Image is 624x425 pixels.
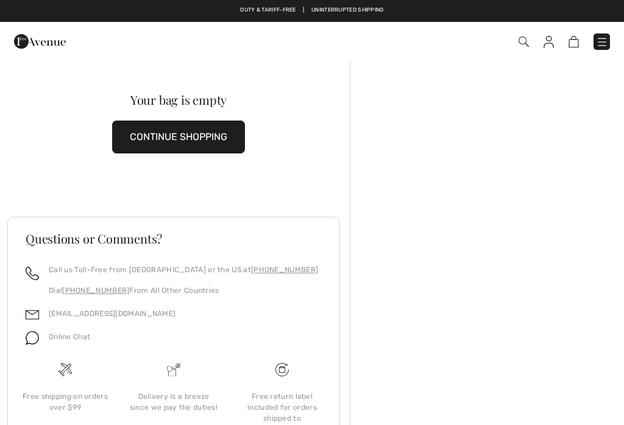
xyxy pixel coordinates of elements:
[58,363,72,376] img: Free shipping on orders over $99
[14,35,66,46] a: 1ère Avenue
[167,363,180,376] img: Delivery is a breeze since we pay the duties!
[596,36,608,48] img: Menu
[49,332,90,341] span: Online Chat
[49,264,318,275] p: Call us Toll-Free from [GEOGRAPHIC_DATA] or the US at
[24,94,333,106] div: Your bag is empty
[49,309,175,318] a: [EMAIL_ADDRESS][DOMAIN_NAME]
[26,267,39,280] img: call
[26,233,322,245] h3: Questions or Comments?
[519,37,529,47] img: Search
[569,36,579,47] img: Shopping Bag
[129,391,218,413] div: Delivery is a breeze since we pay the duties!
[14,29,66,54] img: 1ère Avenue
[26,331,39,345] img: chat
[21,391,110,413] div: Free shipping on orders over $99
[251,265,318,274] a: [PHONE_NUMBER]
[544,36,554,48] img: My Info
[275,363,289,376] img: Free shipping on orders over $99
[112,121,245,153] button: CONTINUE SHOPPING
[26,308,39,321] img: email
[49,285,318,296] p: Dial From All Other Countries
[62,286,129,295] a: [PHONE_NUMBER]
